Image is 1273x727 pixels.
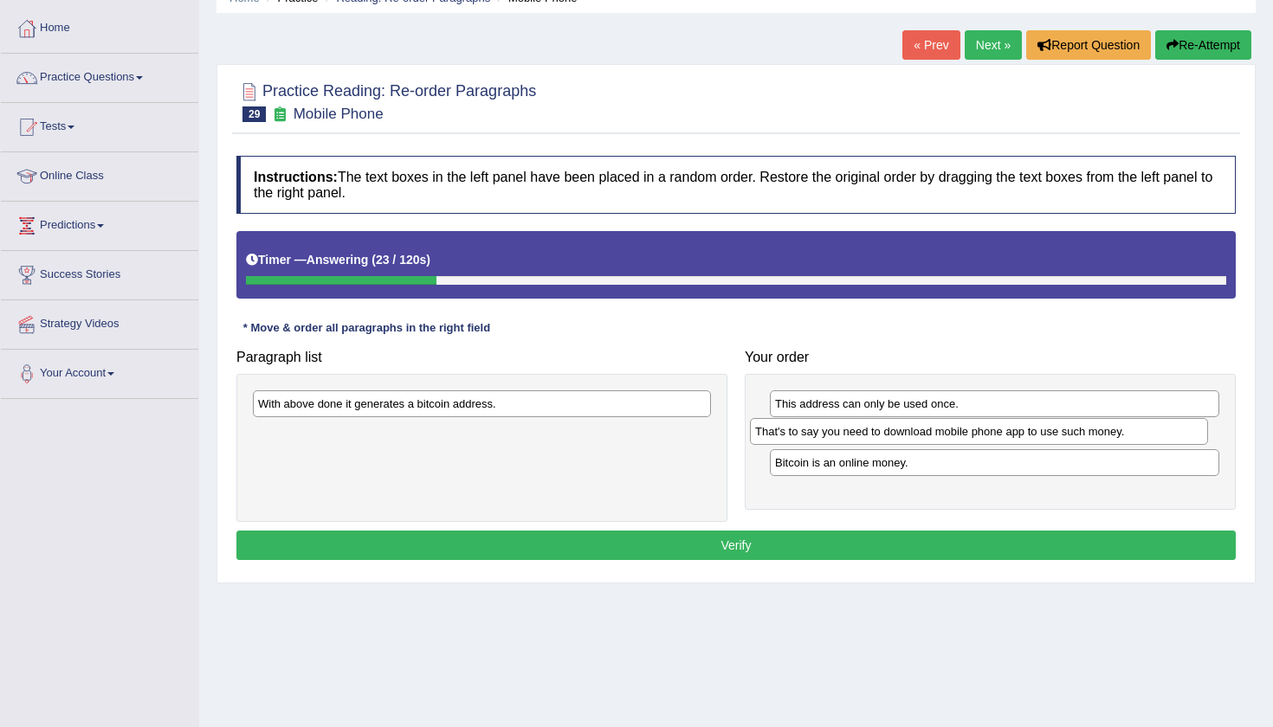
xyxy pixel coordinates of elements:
a: Tests [1,103,198,146]
div: * Move & order all paragraphs in the right field [236,320,497,337]
a: Practice Questions [1,54,198,97]
a: Strategy Videos [1,300,198,344]
small: Exam occurring question [270,106,288,123]
span: 29 [242,106,266,122]
b: Instructions: [254,170,338,184]
a: Online Class [1,152,198,196]
div: That's to say you need to download mobile phone app to use such money. [750,418,1208,445]
h2: Practice Reading: Re-order Paragraphs [236,79,536,122]
a: Success Stories [1,251,198,294]
h4: Your order [745,350,1236,365]
h4: The text boxes in the left panel have been placed in a random order. Restore the original order b... [236,156,1236,214]
small: Mobile Phone [294,106,384,122]
a: Your Account [1,350,198,393]
a: « Prev [902,30,960,60]
button: Report Question [1026,30,1151,60]
h4: Paragraph list [236,350,727,365]
a: Next » [965,30,1022,60]
b: ) [426,253,430,267]
h5: Timer — [246,254,430,267]
a: Home [1,4,198,48]
button: Verify [236,531,1236,560]
div: With above done it generates a bitcoin address. [253,390,711,417]
div: This address can only be used once. [770,390,1219,417]
b: 23 / 120s [376,253,426,267]
b: Answering [307,253,369,267]
b: ( [372,253,376,267]
a: Predictions [1,202,198,245]
button: Re-Attempt [1155,30,1251,60]
div: Bitcoin is an online money. [770,449,1219,476]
